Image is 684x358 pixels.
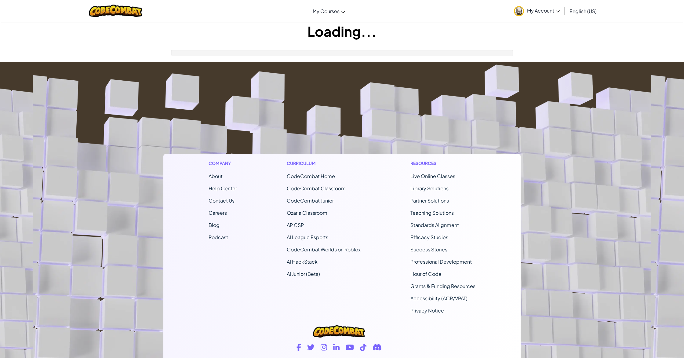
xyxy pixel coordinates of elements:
[209,197,235,204] span: Contact Us
[209,173,223,179] a: About
[569,8,597,14] span: English (US)
[313,325,365,338] img: CodeCombat logo
[287,210,327,216] a: Ozaria Classroom
[410,197,449,204] a: Partner Solutions
[410,234,448,240] a: Efficacy Studies
[410,222,459,228] a: Standards Alignment
[566,3,600,19] a: English (US)
[89,5,142,17] img: CodeCombat logo
[287,160,361,166] h1: Curriculum
[209,234,228,240] a: Podcast
[209,222,220,228] a: Blog
[287,271,320,277] a: AI Junior (Beta)
[410,160,475,166] h1: Resources
[287,185,346,192] a: CodeCombat Classroom
[410,210,454,216] a: Teaching Solutions
[287,197,334,204] a: CodeCombat Junior
[310,3,348,19] a: My Courses
[410,307,444,314] a: Privacy Notice
[410,295,468,301] a: Accessibility (ACR/VPAT)
[410,185,449,192] a: Library Solutions
[511,1,563,20] a: My Account
[410,283,475,289] a: Grants & Funding Resources
[209,210,227,216] a: Careers
[410,258,472,265] a: Professional Development
[527,7,560,14] span: My Account
[514,6,524,16] img: avatar
[209,185,237,192] a: Help Center
[287,222,304,228] a: AP CSP
[313,8,340,14] span: My Courses
[287,234,328,240] a: AI League Esports
[287,173,335,179] span: CodeCombat Home
[0,22,684,41] h1: Loading...
[209,160,237,166] h1: Company
[287,258,318,265] a: AI HackStack
[410,246,447,253] a: Success Stories
[287,246,361,253] a: CodeCombat Worlds on Roblox
[410,173,455,179] a: Live Online Classes
[410,271,442,277] a: Hour of Code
